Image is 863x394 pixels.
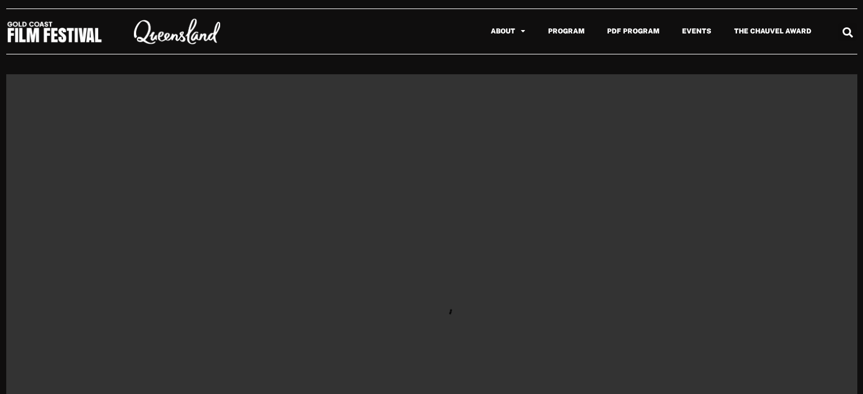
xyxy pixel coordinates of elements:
a: About [479,18,537,44]
div: Search [838,23,857,41]
a: Events [671,18,723,44]
a: Program [537,18,596,44]
nav: Menu [247,18,823,44]
a: PDF Program [596,18,671,44]
a: The Chauvel Award [723,18,823,44]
